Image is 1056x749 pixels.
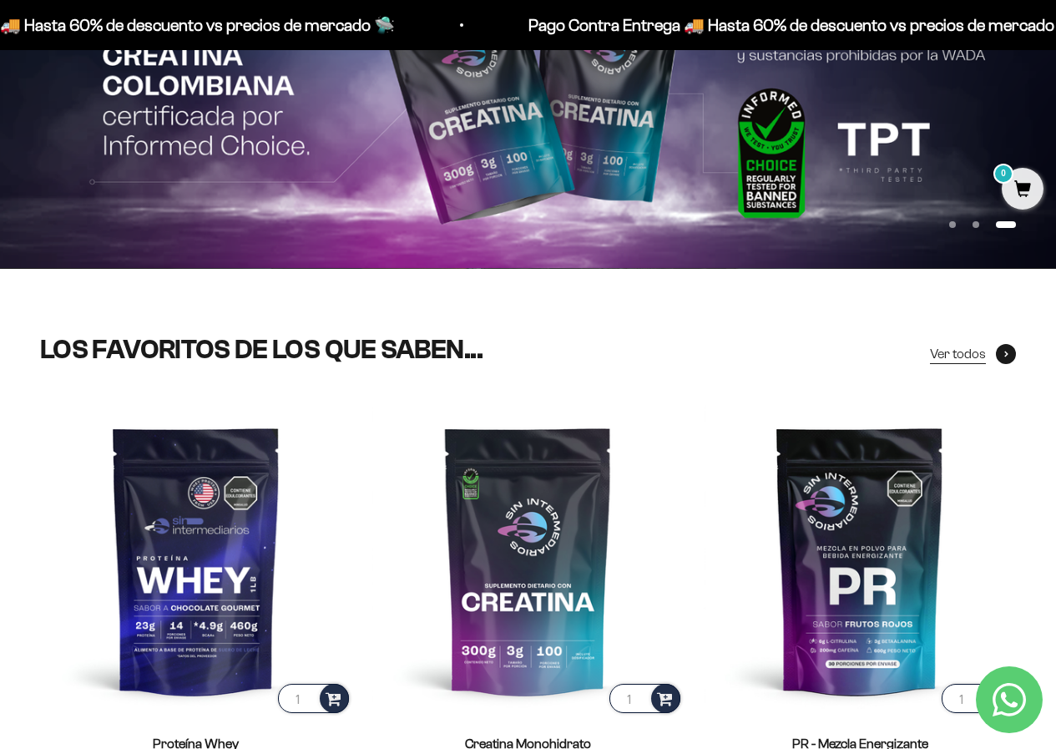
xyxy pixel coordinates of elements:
a: Ver todos [930,343,1016,365]
a: 0 [1002,181,1043,200]
span: Ver todos [930,343,986,365]
mark: 0 [993,164,1013,184]
split-lines: LOS FAVORITOS DE LOS QUE SABEN... [40,335,483,364]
